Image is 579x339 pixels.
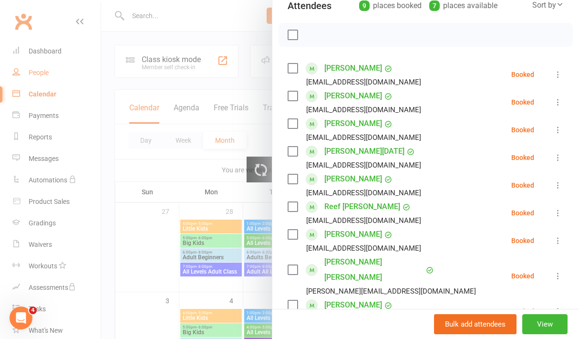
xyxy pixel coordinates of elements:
a: [PERSON_NAME] [324,171,382,187]
div: Booked [511,71,534,78]
div: Booked [511,154,534,161]
span: 4 [29,307,37,314]
a: [PERSON_NAME] [324,61,382,76]
a: [PERSON_NAME] [324,116,382,131]
a: Reef [PERSON_NAME] [324,199,400,214]
button: Bulk add attendees [434,314,517,334]
a: [PERSON_NAME] [324,297,382,313]
button: View [522,314,568,334]
div: [EMAIL_ADDRESS][DOMAIN_NAME] [306,242,421,254]
div: [EMAIL_ADDRESS][DOMAIN_NAME] [306,76,421,88]
div: 9 [359,0,370,11]
a: [PERSON_NAME][DATE] [324,144,404,159]
div: Booked [511,237,534,244]
div: Booked [511,99,534,106]
div: Booked [511,127,534,133]
div: [EMAIL_ADDRESS][DOMAIN_NAME] [306,214,421,227]
div: Booked [511,273,534,279]
div: 7 [429,0,440,11]
div: Booked [511,210,534,216]
div: Booked [511,308,534,315]
iframe: Intercom live chat [10,307,32,329]
div: [EMAIL_ADDRESS][DOMAIN_NAME] [306,159,421,171]
div: [EMAIL_ADDRESS][DOMAIN_NAME] [306,187,421,199]
div: [PERSON_NAME][EMAIL_ADDRESS][DOMAIN_NAME] [306,285,476,297]
a: [PERSON_NAME] [PERSON_NAME] [324,254,424,285]
div: Booked [511,182,534,189]
a: [PERSON_NAME] [324,227,382,242]
div: [EMAIL_ADDRESS][DOMAIN_NAME] [306,104,421,116]
a: [PERSON_NAME] [324,88,382,104]
div: [EMAIL_ADDRESS][DOMAIN_NAME] [306,131,421,144]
